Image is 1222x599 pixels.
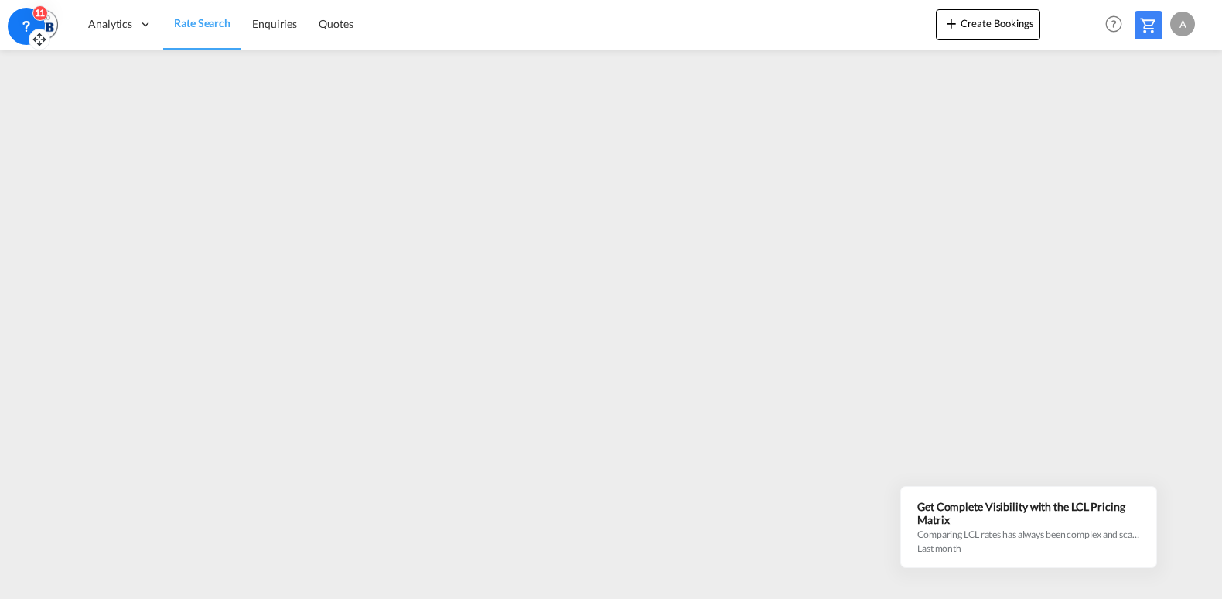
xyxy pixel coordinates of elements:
span: Enquiries [252,17,297,30]
div: A [1170,12,1195,36]
md-icon: icon-plus 400-fg [942,14,961,33]
div: Help [1101,11,1135,39]
span: Quotes [319,17,353,30]
button: icon-plus 400-fgCreate Bookings [936,9,1040,40]
span: Analytics [88,16,132,32]
span: Help [1101,11,1127,37]
img: 2b726980256c11eeaa87296e05903fd5.png [23,7,58,42]
span: Rate Search [174,16,230,29]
